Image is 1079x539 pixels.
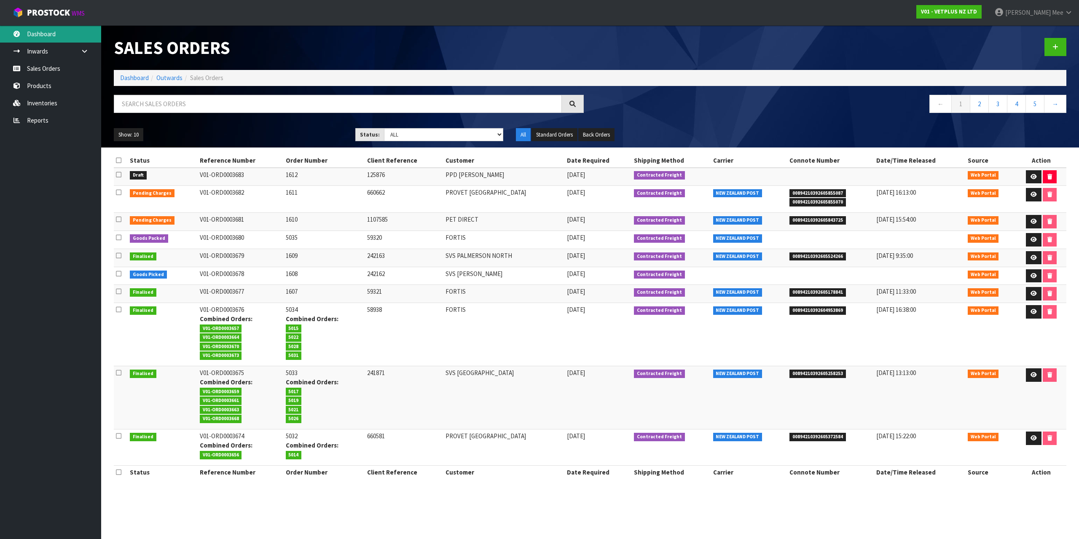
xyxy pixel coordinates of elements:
[970,95,989,113] a: 2
[365,285,443,303] td: 59321
[632,154,711,167] th: Shipping Method
[787,154,874,167] th: Connote Number
[1016,154,1066,167] th: Action
[968,288,999,297] span: Web Portal
[365,267,443,285] td: 242162
[443,186,565,213] td: PROVET [GEOGRAPHIC_DATA]
[713,234,762,243] span: NEW ZEALAND POST
[634,288,685,297] span: Contracted Freight
[711,466,788,479] th: Carrier
[929,95,952,113] a: ←
[284,213,365,231] td: 1610
[565,466,632,479] th: Date Required
[114,128,143,142] button: Show: 10
[634,216,685,225] span: Contracted Freight
[876,188,916,196] span: [DATE] 16:13:00
[876,287,916,295] span: [DATE] 11:33:00
[443,168,565,186] td: PPD [PERSON_NAME]
[921,8,977,15] strong: V01 - VETPLUS NZ LTD
[874,154,966,167] th: Date/Time Released
[284,249,365,267] td: 1609
[443,213,565,231] td: PET DIRECT
[200,324,242,333] span: V01-ORD0003657
[713,216,762,225] span: NEW ZEALAND POST
[200,315,252,323] strong: Combined Orders:
[365,186,443,213] td: 660662
[713,370,762,378] span: NEW ZEALAND POST
[876,252,913,260] span: [DATE] 9:35:00
[284,366,365,429] td: 5033
[567,287,585,295] span: [DATE]
[789,198,846,206] span: 00894210392605855070
[634,252,685,261] span: Contracted Freight
[13,7,23,18] img: cube-alt.png
[130,370,156,378] span: Finalised
[789,189,846,198] span: 00894210392605855087
[713,288,762,297] span: NEW ZEALAND POST
[1025,95,1044,113] a: 5
[198,267,284,285] td: V01-ORD0003678
[120,74,149,82] a: Dashboard
[130,171,147,180] span: Draft
[634,370,685,378] span: Contracted Freight
[365,429,443,466] td: 660581
[787,466,874,479] th: Connote Number
[198,429,284,466] td: V01-ORD0003674
[284,466,365,479] th: Order Number
[286,397,302,405] span: 5019
[128,466,198,479] th: Status
[198,213,284,231] td: V01-ORD0003681
[443,285,565,303] td: FORTIS
[968,252,999,261] span: Web Portal
[365,303,443,366] td: 58938
[789,370,846,378] span: 00894210392605258253
[567,215,585,223] span: [DATE]
[200,388,242,396] span: V01-ORD0003659
[713,433,762,441] span: NEW ZEALAND POST
[130,306,156,315] span: Finalised
[365,249,443,267] td: 242163
[286,415,302,423] span: 5026
[874,466,966,479] th: Date/Time Released
[567,432,585,440] span: [DATE]
[284,429,365,466] td: 5032
[443,429,565,466] td: PROVET [GEOGRAPHIC_DATA]
[284,154,365,167] th: Order Number
[360,131,380,138] strong: Status:
[443,267,565,285] td: SVS [PERSON_NAME]
[951,95,970,113] a: 1
[443,366,565,429] td: SVS [GEOGRAPHIC_DATA]
[567,252,585,260] span: [DATE]
[567,306,585,314] span: [DATE]
[72,9,85,17] small: WMS
[711,154,788,167] th: Carrier
[578,128,615,142] button: Back Orders
[200,451,242,459] span: V01-ORD0003656
[130,234,168,243] span: Goods Packed
[284,168,365,186] td: 1612
[365,231,443,249] td: 59320
[443,466,565,479] th: Customer
[968,216,999,225] span: Web Portal
[789,216,846,225] span: 00894210392605843725
[634,189,685,198] span: Contracted Freight
[968,271,999,279] span: Web Portal
[565,154,632,167] th: Date Required
[200,441,252,449] strong: Combined Orders:
[634,171,685,180] span: Contracted Freight
[114,38,584,57] h1: Sales Orders
[198,366,284,429] td: V01-ORD0003675
[286,441,338,449] strong: Combined Orders:
[968,234,999,243] span: Web Portal
[365,154,443,167] th: Client Reference
[286,333,302,342] span: 5022
[130,271,167,279] span: Goods Picked
[968,370,999,378] span: Web Portal
[286,351,302,360] span: 5031
[114,95,562,113] input: Search sales orders
[198,168,284,186] td: V01-ORD0003683
[789,306,846,315] span: 00894210392604953869
[966,154,1016,167] th: Source
[789,288,846,297] span: 00894210392605178841
[596,95,1066,115] nav: Page navigation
